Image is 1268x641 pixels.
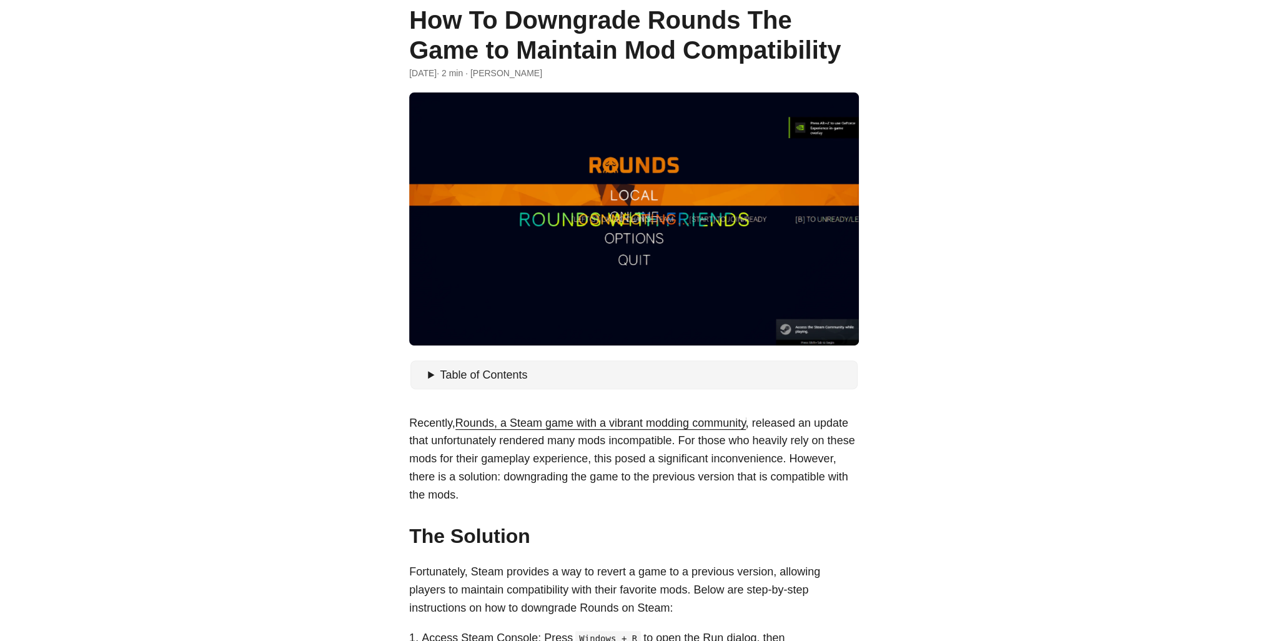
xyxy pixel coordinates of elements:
summary: Table of Contents [428,366,853,384]
span: Table of Contents [440,369,527,381]
p: Fortunately, Steam provides a way to revert a game to a previous version, allowing players to mai... [409,563,859,617]
h1: How To Downgrade Rounds The Game to Maintain Mod Compatibility [409,5,859,65]
span: 2024-03-24 12:50:54 -0400 -0400 [409,66,437,80]
div: · 2 min · [PERSON_NAME] [409,66,859,80]
h2: The Solution [409,524,859,548]
p: Recently, , released an update that unfortunately rendered many mods incompatible. For those who ... [409,414,859,504]
a: Rounds, a Steam game with a vibrant modding community [455,417,746,429]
